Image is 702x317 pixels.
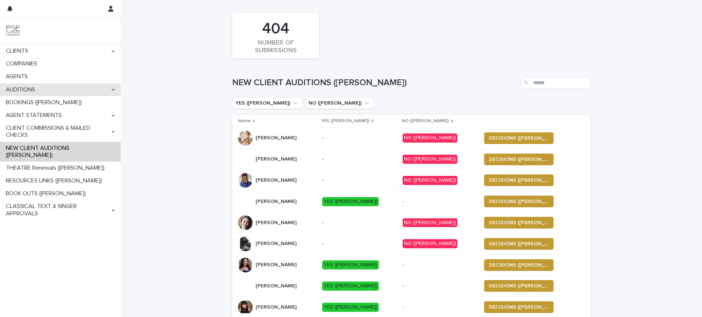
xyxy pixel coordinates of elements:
p: [PERSON_NAME] [256,155,298,162]
button: DECISIONS ([PERSON_NAME]) [484,132,554,144]
p: - [322,156,397,162]
button: DECISIONS ([PERSON_NAME]) [484,196,554,207]
div: YES ([PERSON_NAME]) [322,303,379,312]
p: - [322,135,397,141]
div: NO ([PERSON_NAME]) [403,176,457,185]
div: NO ([PERSON_NAME]) [403,133,457,143]
p: NO ([PERSON_NAME]) [402,117,449,125]
p: BOOK OUTS ([PERSON_NAME]) [3,190,92,197]
span: DECISIONS ([PERSON_NAME]) [489,177,549,184]
p: BOOKINGS ([PERSON_NAME]) [3,99,88,106]
tr: [PERSON_NAME][PERSON_NAME] -NO ([PERSON_NAME])DECISIONS ([PERSON_NAME]) [232,149,590,170]
button: DECISIONS ([PERSON_NAME]) [484,174,554,186]
tr: [PERSON_NAME][PERSON_NAME] YES ([PERSON_NAME])-DECISIONS ([PERSON_NAME]) [232,191,590,212]
p: - [403,304,475,310]
button: DECISIONS ([PERSON_NAME]) [484,217,554,229]
input: Search [521,77,590,88]
span: DECISIONS ([PERSON_NAME]) [489,240,549,248]
button: YES (Kellie Pryor) [232,97,302,109]
span: DECISIONS ([PERSON_NAME]) [489,261,549,269]
p: [PERSON_NAME] [256,303,298,310]
p: [PERSON_NAME] [256,218,298,226]
p: - [322,177,397,184]
button: DECISIONS ([PERSON_NAME]) [484,301,554,313]
span: DECISIONS ([PERSON_NAME]) [489,135,549,142]
p: - [403,262,475,268]
button: NO (Kellie Pryor) [305,97,374,109]
p: NEW CLIENT AUDITIONS ([PERSON_NAME]) [3,145,121,159]
p: COMPANIES [3,60,43,67]
div: NO ([PERSON_NAME]) [403,239,457,248]
p: [PERSON_NAME] [256,176,298,184]
p: CLIENTS [3,48,34,54]
div: YES ([PERSON_NAME]) [322,260,379,269]
p: [PERSON_NAME] [256,282,298,289]
p: AGENT STATEMENTS [3,112,68,119]
p: CLASSICAL TEXT & SINGER APPROVALS [3,203,112,217]
div: YES ([PERSON_NAME]) [322,197,379,206]
p: - [403,283,475,289]
tr: [PERSON_NAME][PERSON_NAME] YES ([PERSON_NAME])-DECISIONS ([PERSON_NAME]) [232,254,590,276]
tr: [PERSON_NAME][PERSON_NAME] YES ([PERSON_NAME])-DECISIONS ([PERSON_NAME]) [232,275,590,297]
span: DECISIONS ([PERSON_NAME]) [489,282,549,290]
div: 404 [245,20,307,38]
span: DECISIONS ([PERSON_NAME]) [489,156,549,163]
button: DECISIONS ([PERSON_NAME]) [484,259,554,271]
p: AGENTS [3,73,34,80]
span: DECISIONS ([PERSON_NAME]) [489,303,549,311]
p: CLIENT COMMISSIONS & MAILED CHECKS [3,125,112,139]
tr: [PERSON_NAME][PERSON_NAME] -NO ([PERSON_NAME])DECISIONS ([PERSON_NAME]) [232,128,590,149]
p: [PERSON_NAME] [256,239,298,247]
h1: NEW CLIENT AUDITIONS ([PERSON_NAME]) [232,78,518,88]
p: RESOURCES LINKS ([PERSON_NAME]) [3,177,108,184]
div: YES ([PERSON_NAME]) [322,282,379,291]
span: DECISIONS ([PERSON_NAME]) [489,198,549,205]
button: DECISIONS ([PERSON_NAME]) [484,280,554,292]
span: DECISIONS ([PERSON_NAME]) [489,219,549,226]
p: [PERSON_NAME] [256,260,298,268]
p: - [403,199,475,205]
div: NO ([PERSON_NAME]) [403,218,457,227]
p: AUDITIONS [3,86,41,93]
p: Name [238,117,251,125]
button: DECISIONS ([PERSON_NAME]) [484,238,554,250]
p: [PERSON_NAME] [256,197,298,205]
p: - [322,220,397,226]
p: - [322,241,397,247]
div: NO ([PERSON_NAME]) [403,155,457,164]
div: NUMBER OF SUBMISSIONS [245,39,307,54]
img: 9JgRvJ3ETPGCJDhvPVA5 [6,24,20,38]
p: THEATRE Renewals ([PERSON_NAME]) [3,165,110,171]
tr: [PERSON_NAME][PERSON_NAME] -NO ([PERSON_NAME])DECISIONS ([PERSON_NAME]) [232,170,590,191]
p: [PERSON_NAME] [256,133,298,141]
button: DECISIONS ([PERSON_NAME]) [484,154,554,165]
tr: [PERSON_NAME][PERSON_NAME] -NO ([PERSON_NAME])DECISIONS ([PERSON_NAME]) [232,233,590,254]
tr: [PERSON_NAME][PERSON_NAME] -NO ([PERSON_NAME])DECISIONS ([PERSON_NAME]) [232,212,590,233]
p: YES ([PERSON_NAME]) [321,117,370,125]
